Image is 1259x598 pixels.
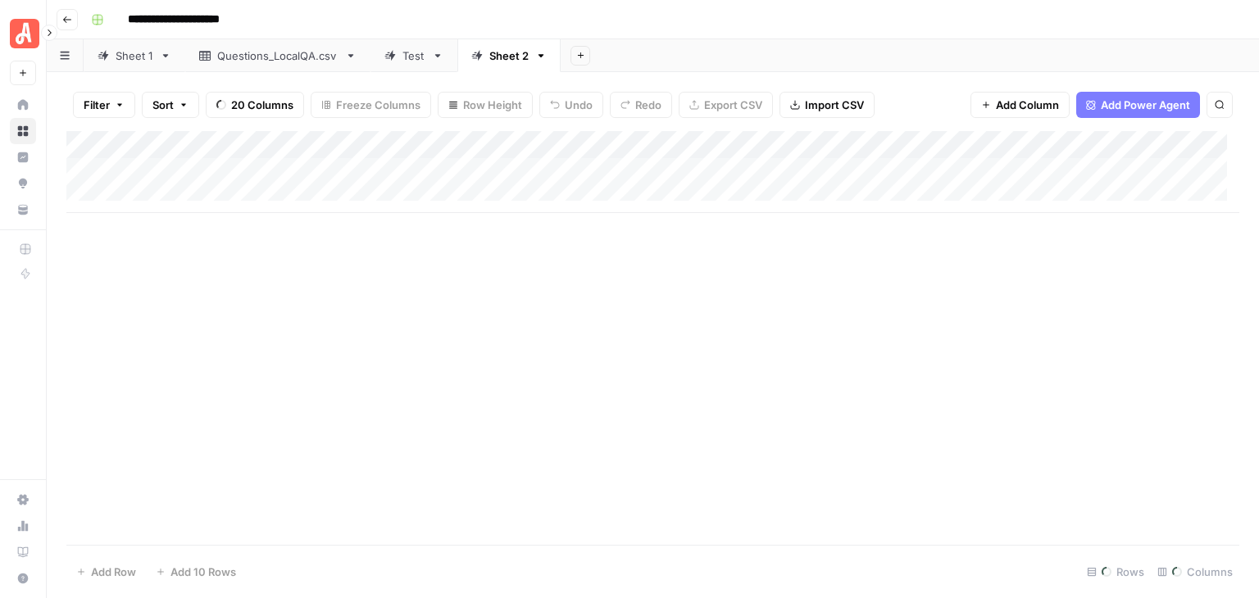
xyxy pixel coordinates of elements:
[10,539,36,565] a: Learning Hub
[463,97,522,113] span: Row Height
[779,92,875,118] button: Import CSV
[10,118,36,144] a: Browse
[996,97,1059,113] span: Add Column
[1080,559,1151,585] div: Rows
[10,19,39,48] img: Angi Logo
[84,39,185,72] a: Sheet 1
[146,559,246,585] button: Add 10 Rows
[336,97,420,113] span: Freeze Columns
[610,92,672,118] button: Redo
[539,92,603,118] button: Undo
[10,13,36,54] button: Workspace: Angi
[1101,97,1190,113] span: Add Power Agent
[91,564,136,580] span: Add Row
[142,92,199,118] button: Sort
[311,92,431,118] button: Freeze Columns
[10,513,36,539] a: Usage
[206,92,304,118] button: 20 Columns
[438,92,533,118] button: Row Height
[217,48,339,64] div: Questions_LocalQA.csv
[679,92,773,118] button: Export CSV
[565,97,593,113] span: Undo
[170,564,236,580] span: Add 10 Rows
[1076,92,1200,118] button: Add Power Agent
[152,97,174,113] span: Sort
[635,97,661,113] span: Redo
[116,48,153,64] div: Sheet 1
[66,559,146,585] button: Add Row
[185,39,370,72] a: Questions_LocalQA.csv
[10,197,36,223] a: Your Data
[1151,559,1239,585] div: Columns
[231,97,293,113] span: 20 Columns
[370,39,457,72] a: Test
[457,39,561,72] a: Sheet 2
[84,97,110,113] span: Filter
[970,92,1070,118] button: Add Column
[73,92,135,118] button: Filter
[10,92,36,118] a: Home
[10,565,36,591] button: Help + Support
[402,48,425,64] div: Test
[805,97,864,113] span: Import CSV
[704,97,762,113] span: Export CSV
[489,48,529,64] div: Sheet 2
[10,170,36,197] a: Opportunities
[10,487,36,513] a: Settings
[10,144,36,170] a: Insights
